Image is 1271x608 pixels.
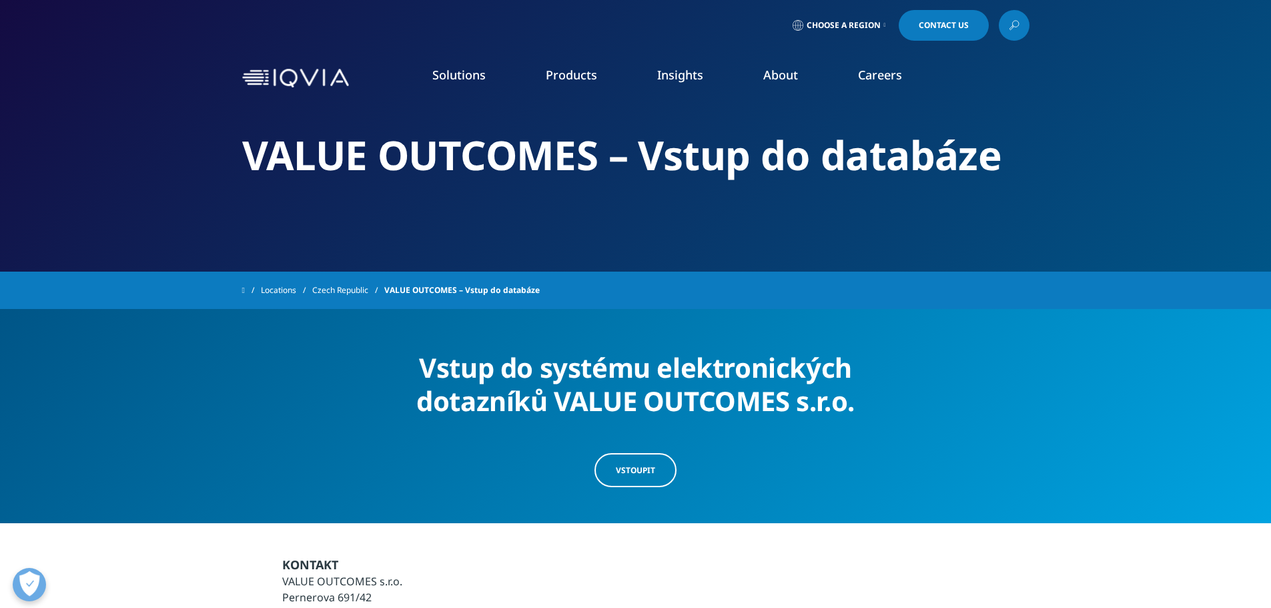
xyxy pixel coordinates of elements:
li: VALUE OUTCOMES s.r.o. [282,573,459,589]
a: Solutions [432,67,486,83]
a: Contact Us [899,10,989,41]
a: Careers [858,67,902,83]
div: Vstup do systému elektronických dotazníků VALUE OUTCOMES s.r.o. [378,342,893,418]
li: Pernerova 691/42 [282,589,459,605]
span: Contact Us [919,21,969,29]
span: VALUE OUTCOMES – Vstup do databáze [384,278,540,302]
h2: VALUE OUTCOMES – Vstup do databáze [242,130,1029,180]
a: Insights [657,67,703,83]
button: Open Preferences [13,568,46,601]
a: Locations [261,278,312,302]
nav: Primary [354,47,1029,109]
span: VSTOUPIT [616,465,655,476]
span: Choose a Region [807,20,881,31]
a: Products [546,67,597,83]
a: Czech Republic [312,278,384,302]
span: KONTAKT [282,557,338,573]
a: VSTOUPIT [594,453,677,487]
a: About [763,67,798,83]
